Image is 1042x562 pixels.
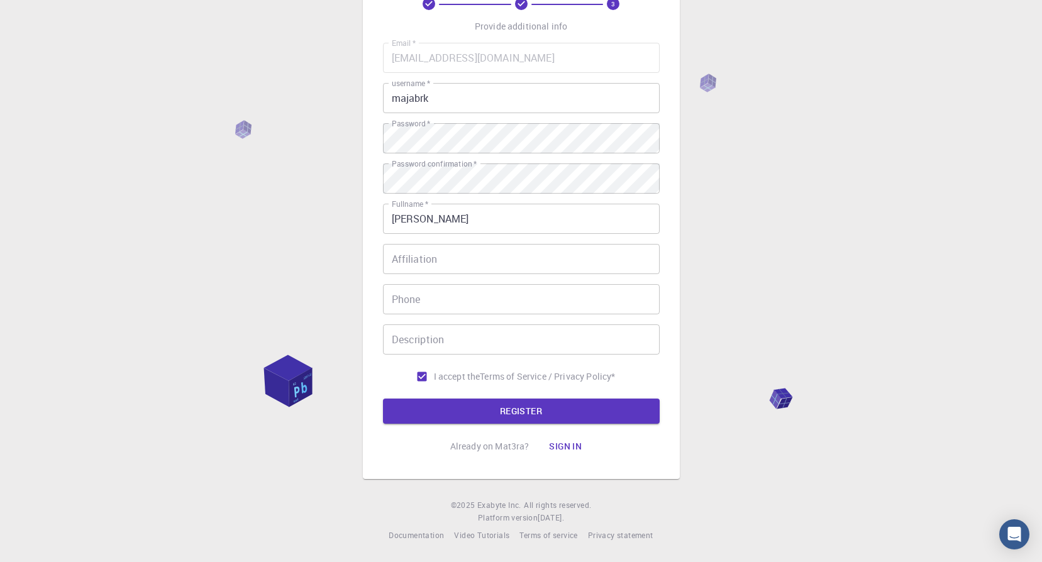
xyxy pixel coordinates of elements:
[519,530,577,540] span: Terms of service
[477,500,521,510] span: Exabyte Inc.
[478,512,538,524] span: Platform version
[451,499,477,512] span: © 2025
[392,78,430,89] label: username
[480,370,615,383] p: Terms of Service / Privacy Policy *
[588,530,653,540] span: Privacy statement
[588,529,653,542] a: Privacy statement
[392,199,428,209] label: Fullname
[454,530,509,540] span: Video Tutorials
[450,440,529,453] p: Already on Mat3ra?
[539,434,592,459] button: Sign in
[480,370,615,383] a: Terms of Service / Privacy Policy*
[389,529,444,542] a: Documentation
[999,519,1029,549] div: Open Intercom Messenger
[434,370,480,383] span: I accept the
[519,529,577,542] a: Terms of service
[475,20,567,33] p: Provide additional info
[524,499,591,512] span: All rights reserved.
[454,529,509,542] a: Video Tutorials
[392,158,477,169] label: Password confirmation
[477,499,521,512] a: Exabyte Inc.
[392,38,416,48] label: Email
[538,512,564,524] a: [DATE].
[389,530,444,540] span: Documentation
[383,399,660,424] button: REGISTER
[392,118,430,129] label: Password
[538,512,564,522] span: [DATE] .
